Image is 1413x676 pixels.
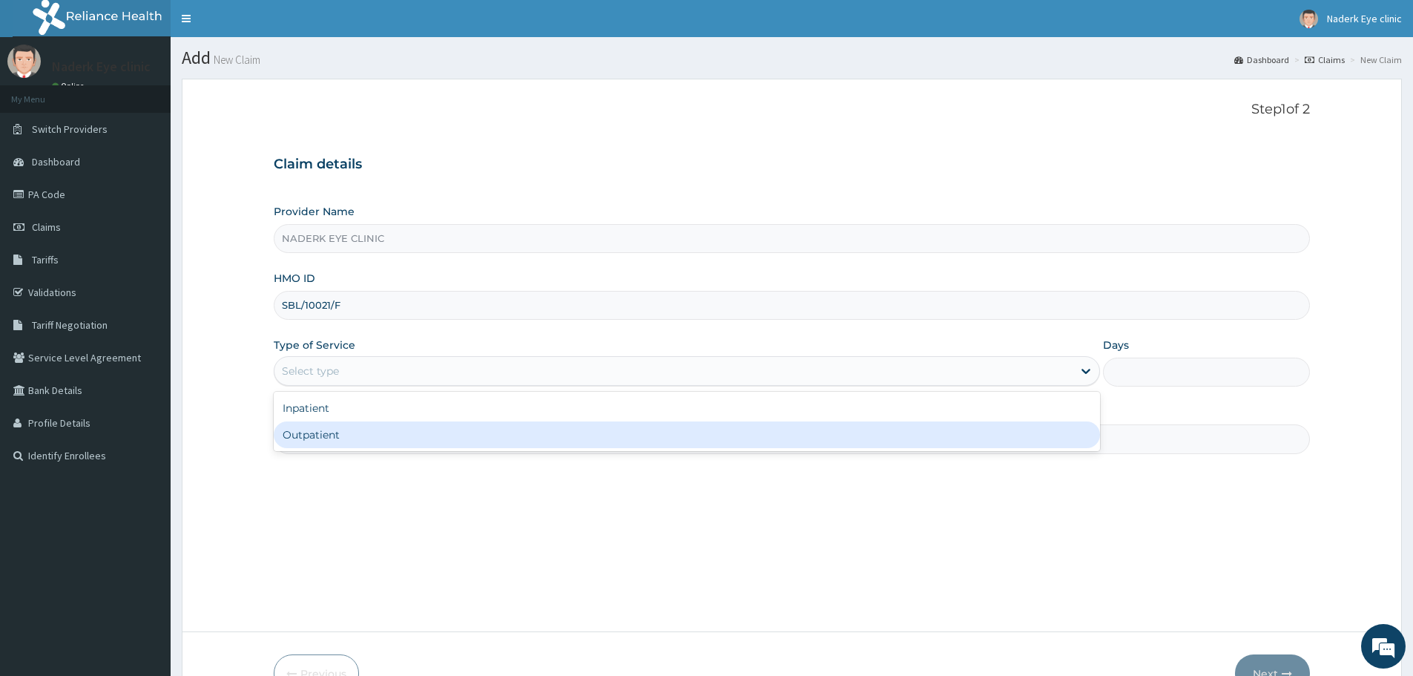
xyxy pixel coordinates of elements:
[32,253,59,266] span: Tariffs
[1305,53,1345,66] a: Claims
[274,157,1310,173] h3: Claim details
[52,81,88,91] a: Online
[7,405,283,457] textarea: Type your message and hit 'Enter'
[243,7,279,43] div: Minimize live chat window
[32,318,108,332] span: Tariff Negotiation
[211,54,260,65] small: New Claim
[1103,338,1129,352] label: Days
[1346,53,1402,66] li: New Claim
[274,204,355,219] label: Provider Name
[7,45,41,78] img: User Image
[1327,12,1402,25] span: Naderk Eye clinic
[86,187,205,337] span: We're online!
[274,291,1310,320] input: Enter HMO ID
[52,60,151,73] p: Naderk Eye clinic
[274,421,1100,448] div: Outpatient
[182,48,1402,68] h1: Add
[1300,10,1318,28] img: User Image
[32,155,80,168] span: Dashboard
[274,102,1310,118] p: Step 1 of 2
[77,83,249,102] div: Chat with us now
[27,74,60,111] img: d_794563401_company_1708531726252_794563401
[32,122,108,136] span: Switch Providers
[274,395,1100,421] div: Inpatient
[1234,53,1289,66] a: Dashboard
[274,338,355,352] label: Type of Service
[274,271,315,286] label: HMO ID
[32,220,61,234] span: Claims
[282,364,339,378] div: Select type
